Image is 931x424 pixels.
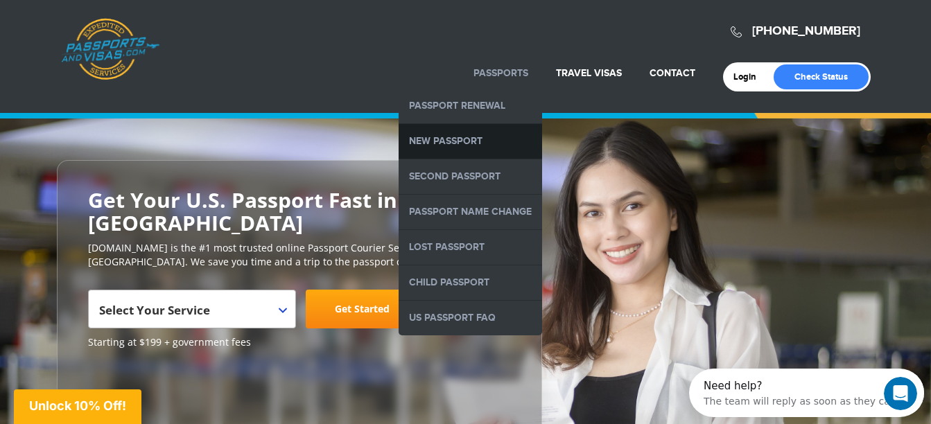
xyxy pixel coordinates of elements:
a: Get Started [306,290,419,328]
a: [PHONE_NUMBER] [752,24,860,39]
iframe: Intercom live chat discovery launcher [689,369,924,417]
div: Open Intercom Messenger [6,6,248,44]
a: Passports [473,67,528,79]
span: Select Your Service [99,302,210,318]
div: The team will reply as soon as they can [15,23,207,37]
a: Travel Visas [556,67,622,79]
span: Select Your Service [88,290,296,328]
span: Unlock 10% Off! [29,398,126,413]
a: Lost Passport [399,230,542,265]
a: Passport Renewal [399,89,542,123]
a: Login [733,71,766,82]
a: Passport Name Change [399,195,542,229]
a: Contact [650,67,695,79]
a: Check Status [774,64,869,89]
a: US Passport FAQ [399,301,542,335]
iframe: Intercom live chat [884,377,917,410]
div: Unlock 10% Off! [14,389,141,424]
span: Starting at $199 + government fees [88,335,511,349]
a: Passports & [DOMAIN_NAME] [61,18,159,80]
a: Second Passport [399,159,542,194]
a: Child Passport [399,265,542,300]
h2: Get Your U.S. Passport Fast in [GEOGRAPHIC_DATA] [88,188,511,234]
span: Select Your Service [99,295,281,334]
p: [DOMAIN_NAME] is the #1 most trusted online Passport Courier Service in [GEOGRAPHIC_DATA]. We sav... [88,241,511,269]
div: Need help? [15,12,207,23]
a: New Passport [399,124,542,159]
